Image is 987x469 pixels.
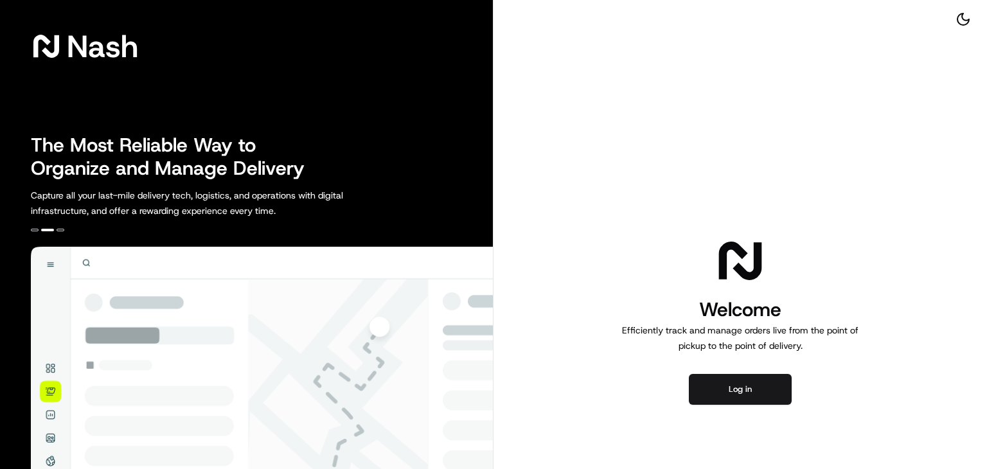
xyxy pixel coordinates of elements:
[689,374,792,405] button: Log in
[67,33,138,59] span: Nash
[617,323,864,353] p: Efficiently track and manage orders live from the point of pickup to the point of delivery.
[31,134,319,180] h2: The Most Reliable Way to Organize and Manage Delivery
[31,188,401,218] p: Capture all your last-mile delivery tech, logistics, and operations with digital infrastructure, ...
[617,297,864,323] h1: Welcome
